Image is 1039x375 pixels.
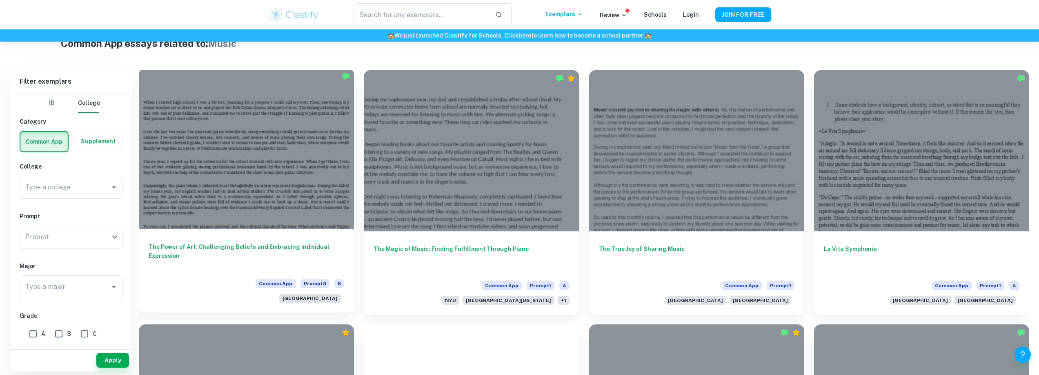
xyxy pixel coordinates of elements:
span: Common App [482,281,522,290]
span: Common App [256,279,296,288]
h6: The True Joy of Sharing Music [599,244,794,271]
span: [GEOGRAPHIC_DATA] [954,296,1016,305]
span: [GEOGRAPHIC_DATA] [279,294,341,303]
a: The Power of Art: Challenging Beliefs and Embracing Individual ExpressionCommon AppPrompt3B[GEOGR... [139,70,354,315]
div: Premium [792,328,800,337]
span: + 1 [558,296,570,305]
h6: Major [20,262,122,271]
h6: We just launched Clastify for Schools. Click to learn how to become a school partner. [2,31,1037,40]
button: Supplement [74,131,122,151]
img: Marked [342,72,350,80]
span: Common App [932,281,972,290]
span: 🏫 [387,32,394,39]
span: Prompt 1 [977,281,1004,290]
button: IB [42,93,62,113]
img: Marked [1017,328,1025,337]
button: College [78,93,100,113]
span: [GEOGRAPHIC_DATA] [730,296,791,305]
span: B [67,329,71,338]
h6: Prompt [20,212,122,221]
img: Marked [556,74,564,82]
span: [GEOGRAPHIC_DATA] [890,296,951,305]
button: JOIN FOR FREE [715,7,771,22]
div: Premium [342,328,350,337]
h6: Grade [20,311,122,320]
span: A [559,281,570,290]
a: The True Joy of Sharing MusicCommon AppPrompt1[GEOGRAPHIC_DATA][GEOGRAPHIC_DATA] [589,70,804,315]
span: Prompt 1 [767,281,794,290]
span: A [1009,281,1019,290]
a: Login [683,11,699,18]
button: Open [108,182,120,193]
span: C [93,329,97,338]
button: Help and Feedback [1015,346,1031,363]
span: 🏫 [645,32,652,39]
img: Marked [1017,74,1025,82]
h6: College [20,162,122,171]
button: Open [108,281,120,293]
img: Clastify logo [268,7,320,23]
span: B [334,279,344,288]
span: Prompt 1 [527,281,554,290]
button: Common App [20,132,68,151]
h6: La Vita Symphonia [824,244,1019,271]
span: Music [208,38,236,49]
img: Marked [781,328,789,337]
div: Filter type choice [42,93,100,113]
p: Review [600,11,627,20]
h6: The Power of Art: Challenging Beliefs and Embracing Individual Expression [149,242,344,269]
a: here [518,32,531,39]
a: The Magic of Music: Finding Fulfillment Through PianoCommon AppPrompt1ANYU[GEOGRAPHIC_DATA][US_ST... [364,70,579,315]
span: [GEOGRAPHIC_DATA] [665,296,726,305]
h6: Category [20,117,122,126]
span: A [41,329,45,338]
a: Schools [644,11,667,18]
h1: Common App essays related to: [61,36,978,51]
span: [GEOGRAPHIC_DATA][US_STATE] [463,296,554,305]
h6: Filter exemplars [10,70,132,93]
h6: The Magic of Music: Finding Fulfillment Through Piano [374,244,569,271]
button: Apply [96,353,129,368]
span: NYU [442,296,459,305]
p: Exemplars [545,10,583,19]
input: Search for any exemplars... [354,3,488,26]
span: Prompt 3 [300,279,329,288]
a: La Vita SymphoniaCommon AppPrompt1A[GEOGRAPHIC_DATA][GEOGRAPHIC_DATA] [814,70,1029,315]
div: Premium [567,74,575,82]
span: Common App [722,281,762,290]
